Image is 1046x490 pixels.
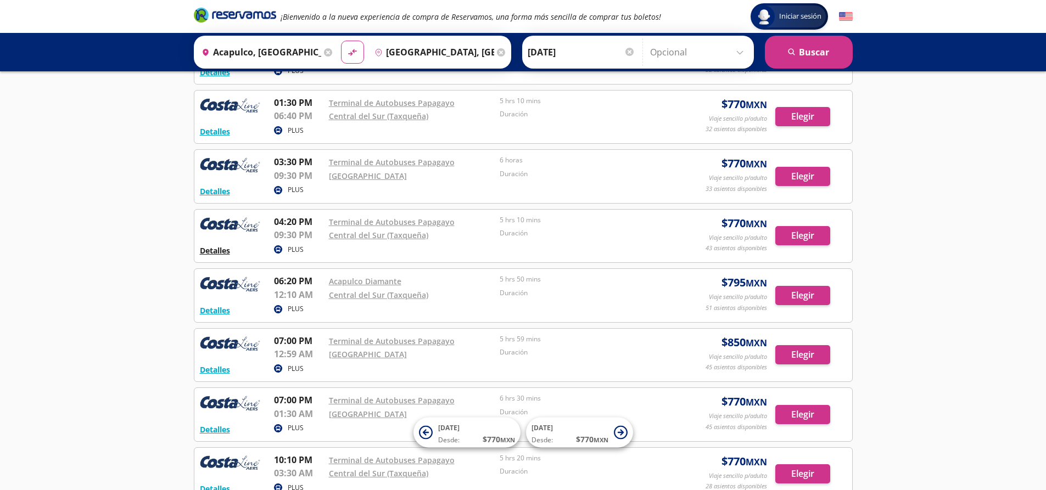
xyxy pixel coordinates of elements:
[274,288,323,301] p: 12:10 AM
[709,352,767,362] p: Viaje sencillo p/adulto
[483,433,515,445] span: $ 770
[413,418,521,448] button: [DATE]Desde:$770MXN
[709,173,767,183] p: Viaje sencillo p/adulto
[500,228,665,238] p: Duración
[500,215,665,225] p: 5 hrs 10 mins
[274,347,323,361] p: 12:59 AM
[370,38,494,66] input: Buscar Destino
[438,423,460,432] span: [DATE]
[288,126,304,136] p: PLUS
[288,423,304,433] p: PLUS
[200,424,230,435] button: Detalles
[746,277,767,289] small: MXN
[532,435,553,445] span: Desde:
[706,184,767,194] p: 33 asientos disponibles
[329,276,401,286] a: Acapulco Diamante
[706,363,767,372] p: 45 asientos disponibles
[200,274,260,296] img: RESERVAMOS
[500,109,665,119] p: Duración
[500,466,665,476] p: Duración
[200,453,260,475] img: RESERVAMOS
[746,337,767,349] small: MXN
[706,423,767,432] p: 45 asientos disponibles
[528,38,635,66] input: Elegir Fecha
[500,393,665,403] p: 6 hrs 30 mins
[274,169,323,182] p: 09:30 PM
[288,364,304,374] p: PLUS
[500,274,665,284] p: 5 hrs 50 mins
[329,455,455,465] a: Terminal de Autobuses Papagayo
[594,436,608,444] small: MXN
[775,107,830,126] button: Elegir
[706,303,767,313] p: 51 asientos disponibles
[839,10,853,24] button: English
[329,336,455,346] a: Terminal de Autobuses Papagayo
[721,334,767,351] span: $ 850
[746,99,767,111] small: MXN
[329,290,428,300] a: Central del Sur (Taxqueña)
[329,217,455,227] a: Terminal de Autobuses Papagayo
[500,96,665,106] p: 5 hrs 10 mins
[200,215,260,237] img: RESERVAMOS
[721,453,767,470] span: $ 770
[706,244,767,253] p: 43 asientos disponibles
[329,409,407,419] a: [GEOGRAPHIC_DATA]
[329,230,428,240] a: Central del Sur (Taxqueña)
[532,423,553,432] span: [DATE]
[500,334,665,344] p: 5 hrs 59 mins
[500,407,665,417] p: Duración
[721,96,767,112] span: $ 770
[709,412,767,421] p: Viaje sencillo p/adulto
[500,436,515,444] small: MXN
[500,169,665,179] p: Duración
[200,393,260,415] img: RESERVAMOS
[329,349,407,359] a: [GEOGRAPHIC_DATA]
[200,185,230,197] button: Detalles
[274,96,323,109] p: 01:30 PM
[775,345,830,364] button: Elegir
[775,11,826,22] span: Iniciar sesión
[709,233,767,243] p: Viaje sencillo p/adulto
[775,226,830,245] button: Elegir
[200,96,260,118] img: RESERVAMOS
[200,305,230,316] button: Detalles
[775,167,830,186] button: Elegir
[329,395,455,405] a: Terminal de Autobuses Papagayo
[526,418,633,448] button: [DATE]Desde:$770MXN
[746,158,767,170] small: MXN
[274,393,323,407] p: 07:00 PM
[274,466,323,480] p: 03:30 AM
[274,155,323,168] p: 03:30 PM
[650,38,748,66] input: Opcional
[288,245,304,255] p: PLUS
[438,435,460,445] span: Desde:
[709,292,767,302] p: Viaje sencillo p/adulto
[721,155,767,172] span: $ 770
[274,228,323,241] p: 09:30 PM
[775,464,830,483] button: Elegir
[500,155,665,165] p: 6 horas
[500,453,665,463] p: 5 hrs 20 mins
[197,38,321,66] input: Buscar Origen
[274,453,323,466] p: 10:10 PM
[709,114,767,123] p: Viaje sencillo p/adulto
[746,396,767,408] small: MXN
[576,433,608,445] span: $ 770
[721,393,767,410] span: $ 770
[329,111,428,121] a: Central del Sur (Taxqueña)
[500,347,665,357] p: Duración
[706,125,767,134] p: 32 asientos disponibles
[274,334,323,347] p: 07:00 PM
[200,126,230,137] button: Detalles
[200,155,260,177] img: RESERVAMOS
[746,218,767,230] small: MXN
[500,288,665,298] p: Duración
[329,98,455,108] a: Terminal de Autobuses Papagayo
[194,7,276,26] a: Brand Logo
[200,364,230,375] button: Detalles
[200,66,230,78] button: Detalles
[775,286,830,305] button: Elegir
[765,36,853,69] button: Buscar
[775,405,830,424] button: Elegir
[329,157,455,167] a: Terminal de Autobuses Papagayo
